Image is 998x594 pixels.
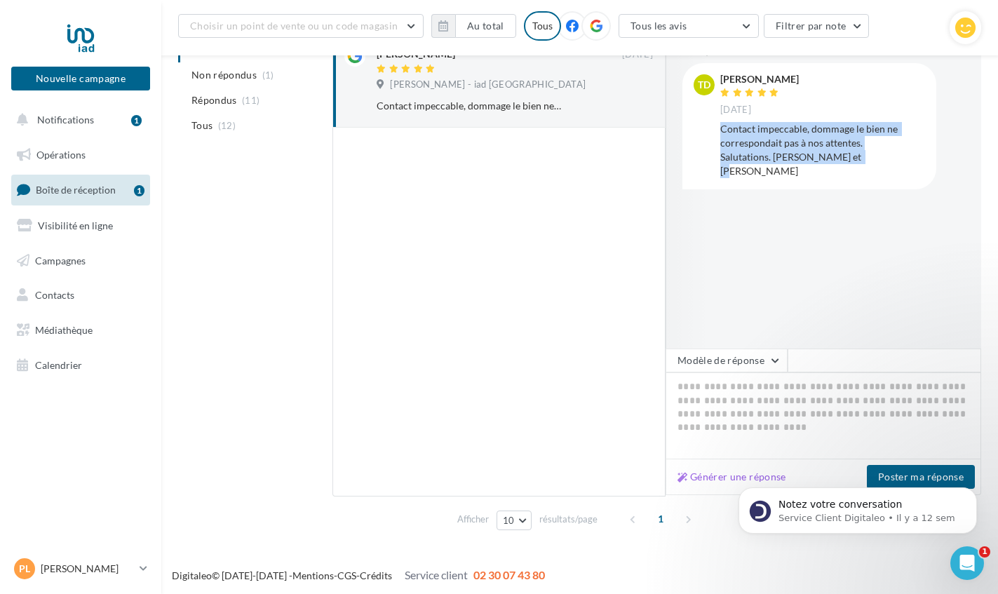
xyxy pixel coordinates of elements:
iframe: Intercom notifications message [717,458,998,556]
span: PL [19,562,30,576]
div: [PERSON_NAME] [720,74,799,84]
button: Modèle de réponse [666,349,788,372]
button: Au total [431,14,516,38]
button: 10 [497,511,532,530]
p: [PERSON_NAME] [41,562,134,576]
a: Contacts [8,281,153,310]
button: Au total [455,14,516,38]
div: Contact impeccable, dommage le bien ne correspondait pas à nos attentes. Salutations. [PERSON_NAM... [720,122,925,178]
a: Campagnes [8,246,153,276]
a: CGS [337,569,356,581]
span: (11) [242,95,259,106]
span: Boîte de réception [36,184,116,196]
a: Calendrier [8,351,153,380]
div: Contact impeccable, dommage le bien ne correspondait pas à nos attentes. Salutations. [PERSON_NAM... [377,99,562,113]
a: Médiathèque [8,316,153,345]
span: (1) [262,69,274,81]
span: (12) [218,120,236,131]
button: Nouvelle campagne [11,67,150,90]
span: 10 [503,515,515,526]
button: Générer une réponse [672,468,792,485]
a: Digitaleo [172,569,212,581]
span: Visibilité en ligne [38,220,113,231]
span: résultats/page [539,513,598,526]
span: Médiathèque [35,324,93,336]
span: [DATE] [720,104,751,116]
span: Tous [191,119,213,133]
span: 02 30 07 43 80 [473,568,545,581]
span: Afficher [457,513,489,526]
a: Visibilité en ligne [8,211,153,241]
iframe: Intercom live chat [950,546,984,580]
span: Calendrier [35,359,82,371]
span: Campagnes [35,254,86,266]
span: Non répondus [191,68,257,82]
button: Tous les avis [619,14,759,38]
a: Boîte de réception1 [8,175,153,205]
div: Tous [524,11,561,41]
span: 1 [979,546,990,558]
span: Répondus [191,93,237,107]
div: 1 [134,185,144,196]
span: Notifications [37,114,94,126]
span: Service client [405,568,468,581]
span: Contacts [35,289,74,301]
button: Filtrer par note [764,14,870,38]
a: Opérations [8,140,153,170]
span: Opérations [36,149,86,161]
a: PL [PERSON_NAME] [11,555,150,582]
button: Choisir un point de vente ou un code magasin [178,14,424,38]
span: 1 [649,508,672,530]
a: Crédits [360,569,392,581]
a: Mentions [292,569,334,581]
span: Choisir un point de vente ou un code magasin [190,20,398,32]
span: td [698,78,710,92]
span: © [DATE]-[DATE] - - - [172,569,545,581]
div: 1 [131,115,142,126]
span: Tous les avis [631,20,687,32]
button: Notifications 1 [8,105,147,135]
span: [PERSON_NAME] - iad [GEOGRAPHIC_DATA] [390,79,586,91]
